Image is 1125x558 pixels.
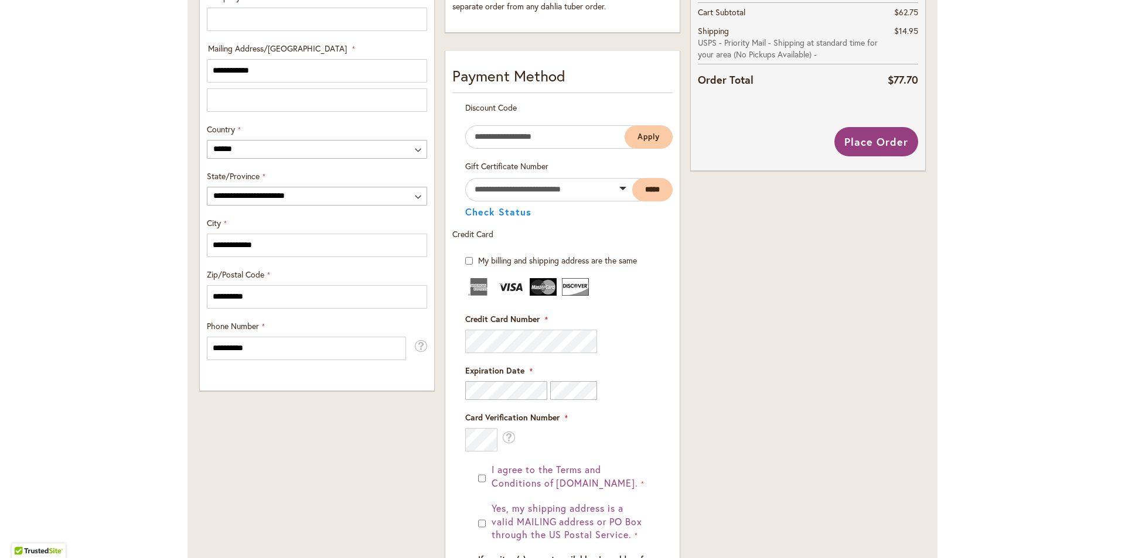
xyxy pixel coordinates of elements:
button: Apply [625,125,673,149]
img: MasterCard [530,278,557,296]
span: $14.95 [894,25,918,36]
img: Discover [562,278,589,296]
span: Credit Card [452,228,493,239]
iframe: Launch Accessibility Center [9,516,42,549]
span: Country [207,124,235,135]
button: Place Order [834,127,918,156]
span: Credit Card Number [465,313,540,324]
span: Zip/Postal Code [207,269,264,280]
span: Yes, my shipping address is a valid MAILING address or PO Box through the US Postal Service. [492,502,642,541]
span: Apply [637,132,660,142]
span: $62.75 [894,6,918,18]
span: I agree to the Terms and Conditions of [DOMAIN_NAME]. [492,463,638,489]
span: Gift Certificate Number [465,160,548,172]
span: Discount Code [465,102,517,113]
span: Mailing Address/[GEOGRAPHIC_DATA] [208,43,347,54]
span: City [207,217,221,228]
span: State/Province [207,170,260,182]
span: $77.70 [888,73,918,87]
span: USPS - Priority Mail - Shipping at standard time for your area (No Pickups Available) - [698,37,886,60]
span: Card Verification Number [465,412,560,423]
div: Payment Method [452,65,673,93]
img: Visa [497,278,524,296]
span: Expiration Date [465,365,524,376]
th: Cart Subtotal [698,2,886,22]
strong: Order Total [698,71,754,88]
span: Place Order [844,135,908,149]
span: My billing and shipping address are the same [478,255,637,266]
img: American Express [465,278,492,296]
span: Shipping [698,25,729,36]
button: Check Status [465,207,531,217]
span: Phone Number [207,320,259,331]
